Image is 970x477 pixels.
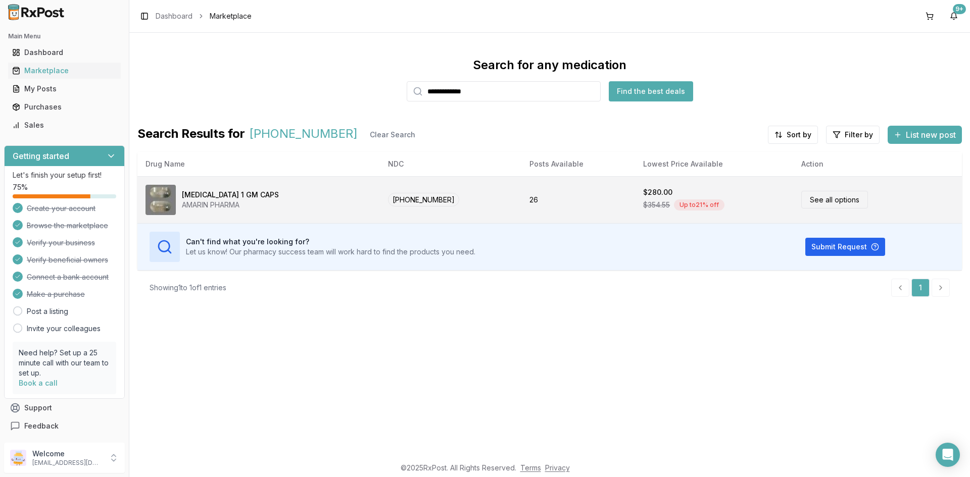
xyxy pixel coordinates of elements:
[249,126,358,144] span: [PHONE_NUMBER]
[473,57,626,73] div: Search for any medication
[891,279,950,297] nav: pagination
[4,399,125,417] button: Support
[4,81,125,97] button: My Posts
[27,306,68,316] a: Post a listing
[768,126,818,144] button: Sort by
[182,190,279,200] div: [MEDICAL_DATA] 1 GM CAPS
[27,255,108,265] span: Verify beneficial owners
[845,130,873,140] span: Filter by
[906,129,956,141] span: List new post
[10,450,26,466] img: User avatar
[24,421,59,431] span: Feedback
[27,324,101,334] a: Invite your colleagues
[12,84,117,94] div: My Posts
[521,176,635,223] td: 26
[27,289,85,299] span: Make a purchase
[805,238,885,256] button: Submit Request
[787,130,811,140] span: Sort by
[545,463,570,472] a: Privacy
[8,62,121,80] a: Marketplace
[186,237,475,247] h3: Can't find what you're looking for?
[8,116,121,134] a: Sales
[643,200,670,210] span: $354.55
[4,4,69,20] img: RxPost Logo
[32,449,103,459] p: Welcome
[888,126,962,144] button: List new post
[27,221,108,231] span: Browse the marketplace
[953,4,966,14] div: 9+
[13,150,69,162] h3: Getting started
[635,152,793,176] th: Lowest Price Available
[145,185,176,215] img: Vascepa 1 GM CAPS
[13,182,28,192] span: 75 %
[793,152,962,176] th: Action
[4,63,125,79] button: Marketplace
[8,98,121,116] a: Purchases
[156,11,252,21] nav: breadcrumb
[210,11,252,21] span: Marketplace
[27,272,109,282] span: Connect a bank account
[4,417,125,435] button: Feedback
[12,120,117,130] div: Sales
[12,47,117,58] div: Dashboard
[8,80,121,98] a: My Posts
[362,126,423,144] button: Clear Search
[520,463,541,472] a: Terms
[32,459,103,467] p: [EMAIL_ADDRESS][DOMAIN_NAME]
[27,203,95,214] span: Create your account
[13,170,116,180] p: Let's finish your setup first!
[186,247,475,257] p: Let us know! Our pharmacy success team will work hard to find the products you need.
[19,379,58,387] a: Book a call
[19,348,110,378] p: Need help? Set up a 25 minute call with our team to set up.
[137,152,380,176] th: Drug Name
[826,126,880,144] button: Filter by
[27,238,95,248] span: Verify your business
[4,44,125,61] button: Dashboard
[946,8,962,24] button: 9+
[521,152,635,176] th: Posts Available
[12,102,117,112] div: Purchases
[609,81,693,101] button: Find the best deals
[936,443,960,467] div: Open Intercom Messenger
[4,99,125,115] button: Purchases
[888,131,962,141] a: List new post
[4,117,125,133] button: Sales
[643,187,672,197] div: $280.00
[911,279,930,297] a: 1
[674,199,724,210] div: Up to 21 % off
[801,191,868,208] a: See all options
[388,193,459,206] span: [PHONE_NUMBER]
[12,66,117,76] div: Marketplace
[8,32,121,40] h2: Main Menu
[182,200,279,210] div: AMARIN PHARMA
[137,126,245,144] span: Search Results for
[150,283,226,293] div: Showing 1 to 1 of 1 entries
[380,152,521,176] th: NDC
[8,43,121,62] a: Dashboard
[156,11,192,21] a: Dashboard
